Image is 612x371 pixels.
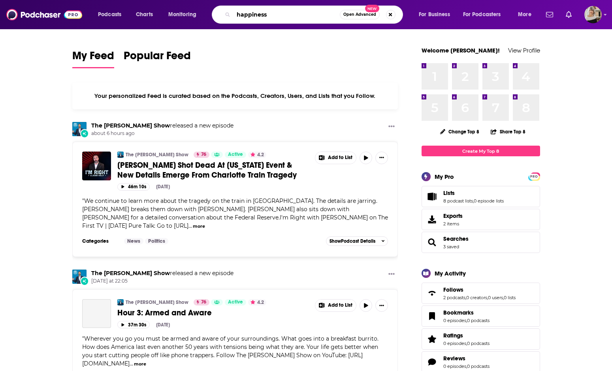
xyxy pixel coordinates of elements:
a: The Jesse Kelly Show [91,270,170,277]
a: 76 [194,299,209,305]
button: open menu [413,8,460,21]
span: Exports [443,212,463,219]
a: 0 lists [504,295,516,300]
span: Hour 3: Armed and Aware [117,308,212,318]
span: , [465,295,466,300]
span: ... [188,222,192,229]
a: Follows [443,286,516,293]
a: View Profile [508,47,540,54]
span: Add to List [328,155,352,161]
a: 0 users [488,295,503,300]
span: Wherever you go you must be armed and aware of your surroundings. What goes into a breakfast burr... [82,335,378,367]
a: The Jesse Kelly Show [72,122,87,136]
span: , [466,318,467,323]
a: Searches [443,235,469,242]
button: Show More Button [385,122,398,132]
div: New Episode [80,129,89,138]
a: Hour 3: Armed and Aware [117,308,309,318]
span: Podcasts [98,9,121,20]
a: Welcome [PERSON_NAME]! [422,47,500,54]
a: The [PERSON_NAME] Show [126,299,188,305]
div: Search podcasts, credits, & more... [219,6,411,24]
span: Open Advanced [343,13,376,17]
button: 37m 30s [117,321,150,328]
span: Popular Feed [124,49,191,67]
span: , [466,364,467,369]
a: Follows [424,288,440,299]
span: 76 [201,298,206,306]
button: more [134,361,146,367]
span: Add to List [328,302,352,308]
span: Charts [136,9,153,20]
a: 0 creators [466,295,487,300]
div: My Activity [435,270,466,277]
span: 76 [201,151,206,159]
span: Active [228,298,243,306]
a: Lists [443,189,504,197]
a: PRO [529,173,539,179]
span: , [487,295,488,300]
a: Hour 3: Armed and Aware [82,299,111,328]
a: 3 saved [443,244,459,249]
img: The Jesse Kelly Show [117,152,124,158]
a: Show notifications dropdown [543,8,556,21]
span: Searches [422,232,540,253]
button: Show profile menu [584,6,602,23]
span: For Business [419,9,450,20]
button: Show More Button [375,152,388,164]
button: 4.2 [248,299,266,305]
img: Podchaser - Follow, Share and Rate Podcasts [6,7,82,22]
a: My Feed [72,49,114,68]
a: 8 podcast lists [443,198,473,204]
a: Create My Top 8 [422,146,540,156]
span: Reviews [443,355,465,362]
h3: Categories [82,238,118,244]
span: " [82,197,388,229]
a: 0 podcasts [467,364,490,369]
span: " [82,335,378,367]
a: The [PERSON_NAME] Show [126,152,188,158]
button: Show More Button [315,300,356,311]
a: Politics [145,238,168,244]
a: Active [225,299,246,305]
a: Popular Feed [124,49,191,68]
span: about 6 hours ago [91,130,234,137]
span: PRO [529,174,539,180]
button: open menu [163,8,207,21]
img: User Profile [584,6,602,23]
a: Searches [424,237,440,248]
button: 4.2 [248,152,266,158]
a: Bookmarks [424,311,440,322]
div: [DATE] [156,322,170,328]
span: Ratings [443,332,463,339]
a: Reviews [443,355,490,362]
span: Exports [424,214,440,225]
a: Active [225,152,246,158]
span: , [466,341,467,346]
a: 0 podcasts [467,341,490,346]
button: Show More Button [315,152,356,164]
span: ... [130,360,133,367]
a: Lists [424,191,440,202]
button: Show More Button [385,270,398,279]
span: Follows [443,286,463,293]
a: Reviews [424,356,440,367]
span: [DATE] at 22:05 [91,278,234,285]
button: Change Top 8 [435,127,484,137]
a: Show notifications dropdown [563,8,575,21]
input: Search podcasts, credits, & more... [234,8,340,21]
a: Ratings [443,332,490,339]
span: Lists [422,186,540,207]
span: For Podcasters [463,9,501,20]
span: Bookmarks [422,305,540,327]
a: The Jesse Kelly Show [91,122,170,129]
span: [PERSON_NAME] Shot Dead At [US_STATE] Event & New Details Emerge From Charlotte Train Tragedy [117,160,297,180]
a: The Jesse Kelly Show [72,270,87,284]
button: Share Top 8 [490,124,526,139]
button: Open AdvancedNew [340,10,380,19]
span: Follows [422,283,540,304]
